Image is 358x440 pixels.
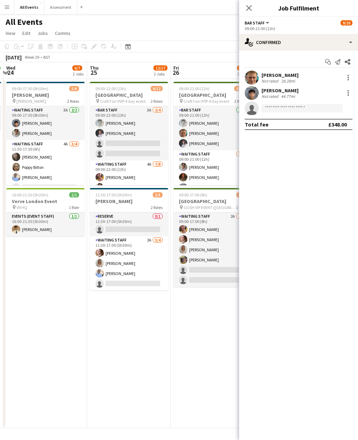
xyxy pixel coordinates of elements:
[245,121,268,128] div: Total fee
[237,71,251,77] div: 2 Jobs
[341,20,352,26] span: 9/10
[262,78,280,84] div: Not rated
[239,3,358,13] h3: Job Fulfilment
[173,65,179,71] span: Fri
[16,99,46,104] span: [PERSON_NAME]
[184,205,236,210] span: GOSH VIP EVENT ([GEOGRAPHIC_DATA][PERSON_NAME])
[69,205,79,210] span: 1 Role
[173,106,252,150] app-card-role: Bar Staff3/309:00-21:00 (12h)[PERSON_NAME][PERSON_NAME][PERSON_NAME]
[20,29,33,38] a: Edit
[73,71,84,77] div: 2 Jobs
[100,99,146,104] span: Craft Fair VVIP 4 day event
[67,99,79,104] span: 2 Roles
[35,29,51,38] a: Jobs
[89,68,99,77] span: 25
[6,82,85,185] app-job-card: 09:00-17:30 (8h30m)5/6[PERSON_NAME] [PERSON_NAME]2 RolesWaiting Staff3A2/209:00-17:30 (8h30m)[PER...
[328,121,347,128] div: £348.00
[6,65,15,71] span: Wed
[234,99,246,104] span: 2 Roles
[173,188,252,287] app-job-card: 09:00-17:00 (8h)4/6[GEOGRAPHIC_DATA] GOSH VIP EVENT ([GEOGRAPHIC_DATA][PERSON_NAME])1 RoleWaiting...
[90,198,168,204] h3: [PERSON_NAME]
[12,86,48,91] span: 09:00-17:30 (8h30m)
[245,20,270,26] button: Bar Staff
[6,212,85,236] app-card-role: Events (Event Staff)1/116:00-21:30 (5h30m)[PERSON_NAME]
[5,68,15,77] span: 24
[6,17,43,27] h1: All Events
[6,188,85,236] app-job-card: 16:00-21:30 (5h30m)1/1Verve London Event VR HQ1 RoleEvents (Event Staff)1/116:00-21:30 (5h30m)[PE...
[280,94,296,99] div: 44.77mi
[90,160,168,255] app-card-role: Waiting Staff4A7/809:00-22:00 (13h)[PERSON_NAME][PERSON_NAME]
[172,68,179,77] span: 26
[6,54,22,61] div: [DATE]
[154,71,167,77] div: 2 Jobs
[179,86,209,91] span: 09:00-21:00 (12h)
[95,86,126,91] span: 09:00-22:00 (13h)
[151,205,163,210] span: 2 Roles
[95,192,132,197] span: 11:30-17:00 (5h30m)
[14,0,44,14] button: All Events
[262,87,299,94] div: [PERSON_NAME]
[236,192,246,197] span: 4/6
[90,188,168,290] app-job-card: 11:30-17:00 (5h30m)3/5[PERSON_NAME]2 RolesReserve0/111:30-17:00 (5h30m) Waiting Staff2A3/411:30-1...
[153,192,163,197] span: 3/5
[6,92,85,98] h3: [PERSON_NAME]
[173,198,252,204] h3: [GEOGRAPHIC_DATA]
[90,82,168,185] app-job-card: 09:00-22:00 (13h)9/12[GEOGRAPHIC_DATA] Craft Fair VVIP 4 day event2 RolesBar Staff3A2/409:00-22:0...
[16,205,27,210] span: VR HQ
[90,236,168,290] app-card-role: Waiting Staff2A3/411:30-17:00 (5h30m)[PERSON_NAME][PERSON_NAME][PERSON_NAME]
[90,106,168,160] app-card-role: Bar Staff3A2/409:00-22:00 (13h)[PERSON_NAME][PERSON_NAME]
[173,212,252,287] app-card-role: Waiting Staff2A4/609:00-17:00 (8h)[PERSON_NAME][PERSON_NAME][PERSON_NAME][PERSON_NAME]
[6,198,85,204] h3: Verve London Event
[43,55,50,60] div: BST
[44,0,77,14] button: Assessment
[90,212,168,236] app-card-role: Reserve0/111:30-17:00 (5h30m)
[173,82,252,185] app-job-card: 09:00-21:00 (12h)8/10[GEOGRAPHIC_DATA] Craft Fair VVIP 4 day event2 RolesBar Staff3/309:00-21:00 ...
[69,192,79,197] span: 1/1
[12,192,48,197] span: 16:00-21:30 (5h30m)
[151,86,163,91] span: 9/12
[184,99,229,104] span: Craft Fair VVIP 4 day event
[245,20,265,26] span: Bar Staff
[239,34,358,51] div: Confirmed
[55,30,71,36] span: Comms
[6,140,85,194] app-card-role: Waiting Staff4A3/411:30-17:30 (6h)[PERSON_NAME]Poppy Bilton[PERSON_NAME]
[37,30,48,36] span: Jobs
[151,99,163,104] span: 2 Roles
[280,78,296,84] div: 28.28mi
[22,30,30,36] span: Edit
[3,29,18,38] a: View
[23,55,41,60] span: Week 39
[236,205,246,210] span: 1 Role
[52,29,73,38] a: Comms
[90,92,168,98] h3: [GEOGRAPHIC_DATA]
[237,65,251,71] span: 12/16
[6,30,15,36] span: View
[262,94,280,99] div: Not rated
[234,86,246,91] span: 8/10
[153,65,167,71] span: 12/17
[72,65,82,71] span: 6/7
[6,106,85,140] app-card-role: Waiting Staff3A2/209:00-17:30 (8h30m)[PERSON_NAME][PERSON_NAME]
[173,92,252,98] h3: [GEOGRAPHIC_DATA]
[245,26,352,31] div: 09:00-21:00 (12h)
[173,150,252,235] app-card-role: Waiting Staff5/709:00-21:00 (12h)[PERSON_NAME][PERSON_NAME][PERSON_NAME]
[179,192,207,197] span: 09:00-17:00 (8h)
[262,72,299,78] div: [PERSON_NAME]
[69,86,79,91] span: 5/6
[90,65,99,71] span: Thu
